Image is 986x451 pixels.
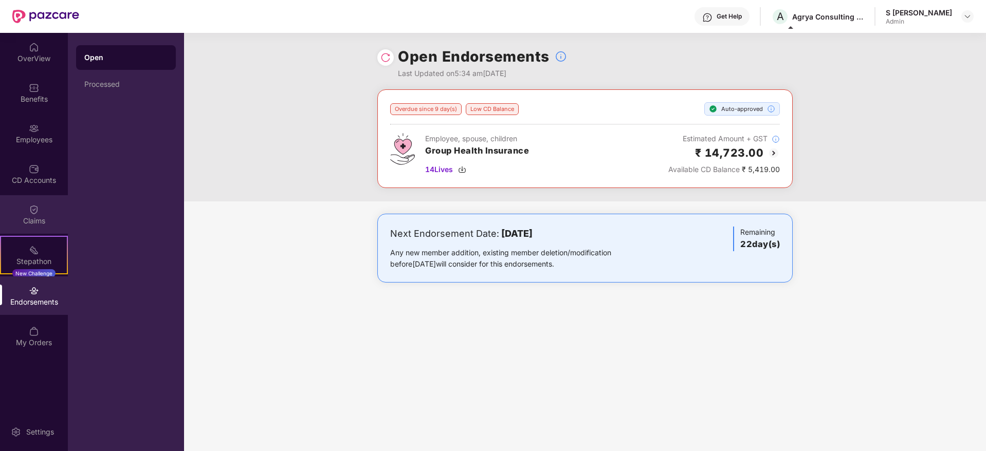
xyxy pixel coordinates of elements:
[768,147,780,159] img: svg+xml;base64,PHN2ZyBpZD0iQmFjay0yMHgyMCIgeG1sbnM9Imh0dHA6Ly93d3cudzMub3JnLzIwMDAvc3ZnIiB3aWR0aD...
[390,133,415,165] img: svg+xml;base64,PHN2ZyB4bWxucz0iaHR0cDovL3d3dy53My5vcmcvMjAwMC9zdmciIHdpZHRoPSI0Ny43MTQiIGhlaWdodD...
[29,164,39,174] img: svg+xml;base64,PHN2ZyBpZD0iQ0RfQWNjb3VudHMiIGRhdGEtbmFtZT0iQ0QgQWNjb3VudHMiIHhtbG5zPSJodHRwOi8vd3...
[886,17,952,26] div: Admin
[702,12,713,23] img: svg+xml;base64,PHN2ZyBpZD0iSGVscC0zMngzMiIgeG1sbnM9Imh0dHA6Ly93d3cudzMub3JnLzIwMDAvc3ZnIiB3aWR0aD...
[390,247,644,270] div: Any new member addition, existing member deletion/modification before [DATE] will consider for th...
[29,326,39,336] img: svg+xml;base64,PHN2ZyBpZD0iTXlfT3JkZXJzIiBkYXRhLW5hbWU9Ik15IE9yZGVycyIgeG1sbnM9Imh0dHA6Ly93d3cudz...
[501,228,533,239] b: [DATE]
[717,12,742,21] div: Get Help
[668,164,780,175] div: ₹ 5,419.00
[668,165,740,174] span: Available CD Balance
[390,227,644,241] div: Next Endorsement Date:
[84,52,168,63] div: Open
[733,227,780,251] div: Remaining
[767,105,775,113] img: svg+xml;base64,PHN2ZyBpZD0iSW5mb18tXzMyeDMyIiBkYXRhLW5hbWU9IkluZm8gLSAzMngzMiIgeG1sbnM9Imh0dHA6Ly...
[29,123,39,134] img: svg+xml;base64,PHN2ZyBpZD0iRW1wbG95ZWVzIiB4bWxucz0iaHR0cDovL3d3dy53My5vcmcvMjAwMC9zdmciIHdpZHRoPS...
[458,165,466,174] img: svg+xml;base64,PHN2ZyBpZD0iRG93bmxvYWQtMzJ4MzIiIHhtbG5zPSJodHRwOi8vd3d3LnczLm9yZy8yMDAwL3N2ZyIgd2...
[390,103,462,115] div: Overdue since 9 day(s)
[963,12,972,21] img: svg+xml;base64,PHN2ZyBpZD0iRHJvcGRvd24tMzJ4MzIiIHhtbG5zPSJodHRwOi8vd3d3LnczLm9yZy8yMDAwL3N2ZyIgd2...
[709,105,717,113] img: svg+xml;base64,PHN2ZyBpZD0iU3RlcC1Eb25lLTE2eDE2IiB4bWxucz0iaHR0cDovL3d3dy53My5vcmcvMjAwMC9zdmciIH...
[777,10,784,23] span: A
[29,83,39,93] img: svg+xml;base64,PHN2ZyBpZD0iQmVuZWZpdHMiIHhtbG5zPSJodHRwOi8vd3d3LnczLm9yZy8yMDAwL3N2ZyIgd2lkdGg9Ij...
[772,135,780,143] img: svg+xml;base64,PHN2ZyBpZD0iSW5mb18tXzMyeDMyIiBkYXRhLW5hbWU9IkluZm8gLSAzMngzMiIgeG1sbnM9Imh0dHA6Ly...
[740,238,780,251] h3: 22 day(s)
[29,204,39,215] img: svg+xml;base64,PHN2ZyBpZD0iQ2xhaW0iIHhtbG5zPSJodHRwOi8vd3d3LnczLm9yZy8yMDAwL3N2ZyIgd2lkdGg9IjIwIi...
[29,245,39,255] img: svg+xml;base64,PHN2ZyB4bWxucz0iaHR0cDovL3d3dy53My5vcmcvMjAwMC9zdmciIHdpZHRoPSIyMSIgaGVpZ2h0PSIyMC...
[695,144,764,161] h2: ₹ 14,723.00
[668,133,780,144] div: Estimated Amount + GST
[886,8,952,17] div: S [PERSON_NAME]
[12,269,56,277] div: New Challenge
[555,50,567,63] img: svg+xml;base64,PHN2ZyBpZD0iSW5mb18tXzMyeDMyIiBkYXRhLW5hbWU9IkluZm8gLSAzMngzMiIgeG1sbnM9Imh0dHA6Ly...
[425,164,453,175] span: 14 Lives
[398,45,550,68] h1: Open Endorsements
[380,52,391,63] img: svg+xml;base64,PHN2ZyBpZD0iUmVsb2FkLTMyeDMyIiB4bWxucz0iaHR0cDovL3d3dy53My5vcmcvMjAwMC9zdmciIHdpZH...
[704,102,780,116] div: Auto-approved
[398,68,567,79] div: Last Updated on 5:34 am[DATE]
[792,12,864,22] div: Agrya Consulting Private Limited
[23,427,57,437] div: Settings
[84,80,168,88] div: Processed
[1,256,67,267] div: Stepathon
[11,427,21,437] img: svg+xml;base64,PHN2ZyBpZD0iU2V0dGluZy0yMHgyMCIgeG1sbnM9Imh0dHA6Ly93d3cudzMub3JnLzIwMDAvc3ZnIiB3aW...
[466,103,519,115] div: Low CD Balance
[29,42,39,52] img: svg+xml;base64,PHN2ZyBpZD0iSG9tZSIgeG1sbnM9Imh0dHA6Ly93d3cudzMub3JnLzIwMDAvc3ZnIiB3aWR0aD0iMjAiIG...
[12,10,79,23] img: New Pazcare Logo
[425,133,529,144] div: Employee, spouse, children
[425,144,529,158] h3: Group Health Insurance
[29,286,39,296] img: svg+xml;base64,PHN2ZyBpZD0iRW5kb3JzZW1lbnRzIiB4bWxucz0iaHR0cDovL3d3dy53My5vcmcvMjAwMC9zdmciIHdpZH...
